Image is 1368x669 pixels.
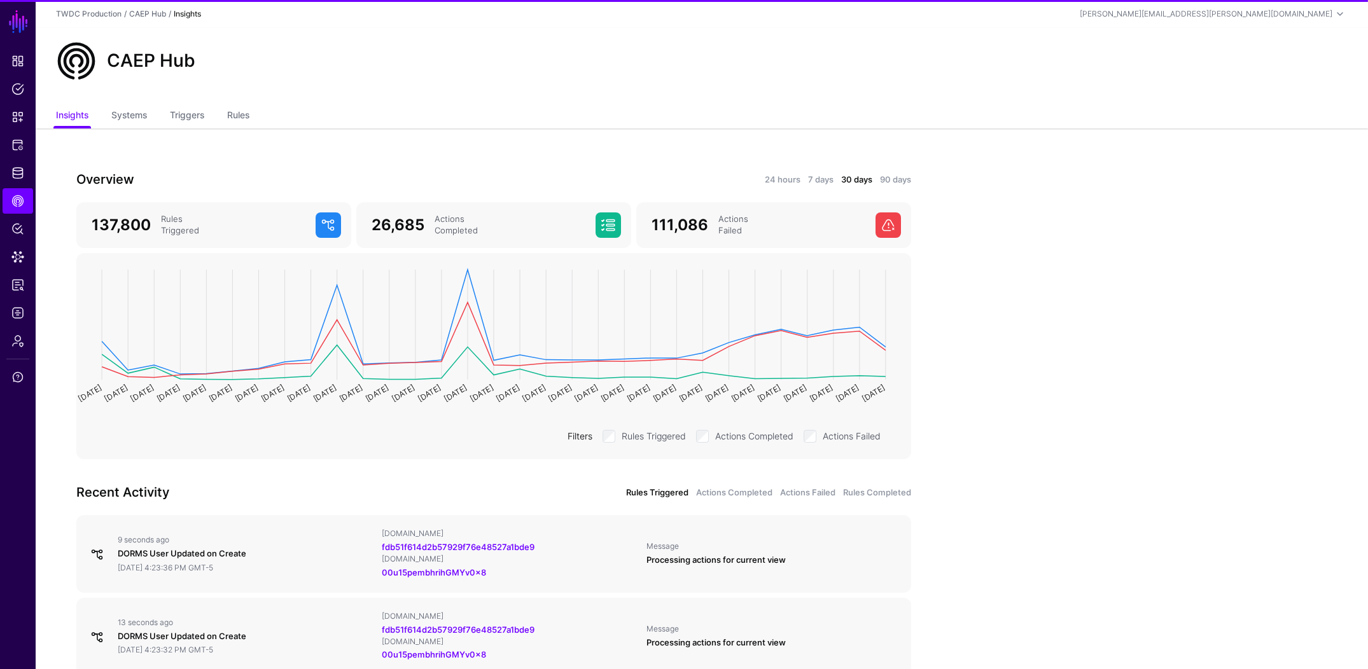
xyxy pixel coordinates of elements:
label: Actions Failed [823,427,881,443]
text: [DATE] [756,383,782,403]
text: [DATE] [442,383,468,403]
a: fdb51f614d2b57929f76e48527a1bde9 [382,624,534,635]
span: Data Lens [11,251,24,263]
a: Insights [56,104,88,128]
text: [DATE] [468,383,494,403]
a: Snippets [3,104,33,130]
span: Reports [11,279,24,291]
span: Admin [11,334,24,347]
text: [DATE] [520,383,547,403]
div: [DATE] 4:23:36 PM GMT-5 [118,563,372,573]
a: Policy Lens [3,216,33,242]
h2: CAEP Hub [107,50,195,72]
text: [DATE] [730,383,756,403]
div: [PERSON_NAME][EMAIL_ADDRESS][PERSON_NAME][DOMAIN_NAME] [1080,8,1332,20]
strong: Insights [174,9,201,18]
div: [DOMAIN_NAME] [382,554,636,564]
a: Rules Triggered [626,486,688,499]
div: [DOMAIN_NAME] [382,611,636,621]
text: [DATE] [181,383,207,403]
div: / [122,8,129,20]
h3: Recent Activity [76,482,486,502]
text: [DATE] [808,383,834,403]
text: [DATE] [129,383,155,403]
text: [DATE] [286,383,312,403]
span: 137,800 [92,216,151,234]
label: Actions Completed [715,427,793,443]
a: Policies [3,76,33,102]
a: Systems [111,104,147,128]
span: Identity Data Fabric [11,167,24,179]
a: Protected Systems [3,132,33,158]
text: [DATE] [625,383,652,403]
a: Reports [3,272,33,298]
text: [DATE] [573,383,599,403]
a: SGNL [8,8,29,36]
a: TWDC Production [56,9,122,18]
text: [DATE] [834,383,860,403]
div: DORMS User Updated on Create [118,630,372,643]
span: Snippets [11,111,24,123]
a: Actions Completed [696,486,772,499]
text: [DATE] [364,383,390,403]
a: 7 days [808,174,834,186]
a: CAEP Hub [129,9,166,18]
a: fdb51f614d2b57929f76e48527a1bde9 [382,542,534,552]
text: [DATE] [678,383,704,403]
text: [DATE] [207,383,234,403]
span: CAEP Hub [11,195,24,207]
text: [DATE] [599,383,625,403]
span: Protected Systems [11,139,24,151]
text: [DATE] [234,383,260,403]
label: Rules Triggered [622,427,686,443]
span: Policies [11,83,24,95]
a: Dashboard [3,48,33,74]
text: [DATE] [494,383,520,403]
text: [DATE] [76,383,102,403]
div: 13 seconds ago [118,617,372,628]
text: [DATE] [652,383,678,403]
span: 111,086 [652,216,708,234]
span: 26,685 [372,216,424,234]
a: CAEP Hub [3,188,33,214]
text: [DATE] [338,383,364,403]
div: [DOMAIN_NAME] [382,528,636,539]
a: Rules [227,104,249,128]
text: [DATE] [102,383,129,403]
h3: Overview [76,169,486,190]
span: Dashboard [11,55,24,67]
a: 00u15pembhrihGMYv0x8 [382,649,486,659]
text: [DATE] [860,383,886,403]
a: Data Lens [3,244,33,270]
div: Processing actions for current view [646,637,900,649]
div: DORMS User Updated on Create [118,548,372,560]
text: [DATE] [260,383,286,403]
a: Logs [3,300,33,326]
text: [DATE] [312,383,338,403]
span: Logs [11,307,24,319]
a: 24 hours [765,174,800,186]
span: Support [11,371,24,383]
a: Triggers [170,104,204,128]
a: Rules Completed [843,486,911,499]
text: [DATE] [782,383,808,403]
text: [DATE] [416,383,442,403]
div: [DATE] 4:23:32 PM GMT-5 [118,645,372,655]
div: Message [646,541,900,551]
a: 90 days [880,174,911,186]
div: Actions Failed [713,214,870,237]
a: Actions Failed [780,486,835,499]
div: Rules Triggered [156,214,311,237]
a: Admin [3,328,33,354]
text: [DATE] [390,383,416,403]
a: 30 days [841,174,872,186]
a: Identity Data Fabric [3,160,33,186]
div: [DOMAIN_NAME] [382,637,636,647]
div: Actions Completed [429,214,590,237]
a: 00u15pembhrihGMYv0x8 [382,567,486,577]
text: [DATE] [155,383,181,403]
div: / [166,8,174,20]
div: Processing actions for current view [646,554,900,567]
div: 9 seconds ago [118,535,372,545]
span: Policy Lens [11,223,24,235]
